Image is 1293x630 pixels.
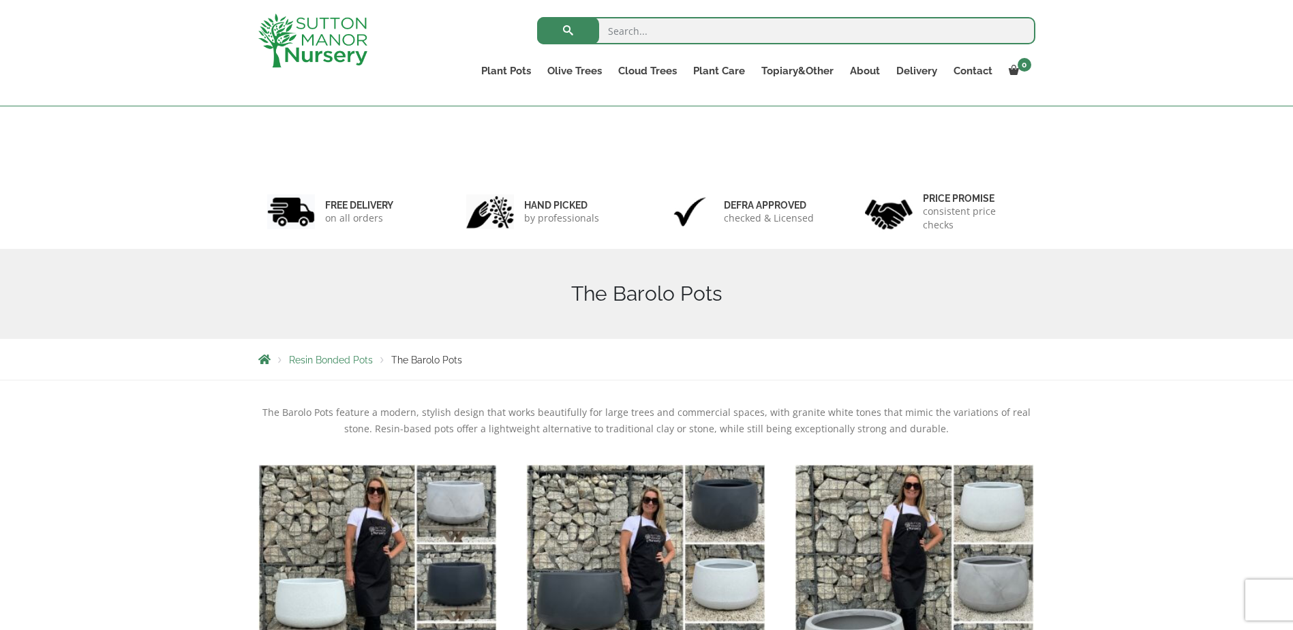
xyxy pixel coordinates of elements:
[466,194,514,229] img: 2.jpg
[923,192,1026,205] h6: Price promise
[524,211,599,225] p: by professionals
[724,199,814,211] h6: Defra approved
[724,211,814,225] p: checked & Licensed
[267,194,315,229] img: 1.jpg
[539,61,610,80] a: Olive Trees
[842,61,888,80] a: About
[537,17,1035,44] input: Search...
[289,355,373,365] a: Resin Bonded Pots
[258,282,1035,306] h1: The Barolo Pots
[473,61,539,80] a: Plant Pots
[923,205,1026,232] p: consistent price checks
[258,404,1035,437] p: The Barolo Pots feature a modern, stylish design that works beautifully for large trees and comme...
[258,354,1035,365] nav: Breadcrumbs
[753,61,842,80] a: Topiary&Other
[685,61,753,80] a: Plant Care
[325,199,393,211] h6: FREE DELIVERY
[945,61,1001,80] a: Contact
[1018,58,1031,72] span: 0
[325,211,393,225] p: on all orders
[524,199,599,211] h6: hand picked
[1001,61,1035,80] a: 0
[666,194,714,229] img: 3.jpg
[865,191,913,232] img: 4.jpg
[610,61,685,80] a: Cloud Trees
[888,61,945,80] a: Delivery
[391,355,462,365] span: The Barolo Pots
[258,14,367,67] img: logo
